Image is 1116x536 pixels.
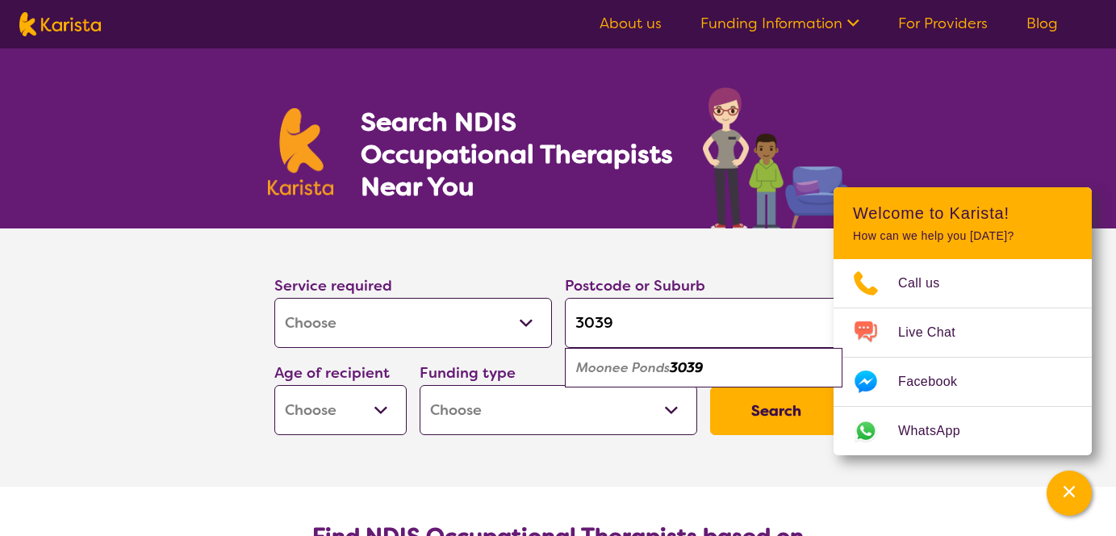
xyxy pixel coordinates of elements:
[853,229,1072,243] p: How can we help you [DATE]?
[898,271,959,295] span: Call us
[600,14,662,33] a: About us
[898,419,980,443] span: WhatsApp
[710,387,842,435] button: Search
[898,320,975,345] span: Live Chat
[274,276,392,295] label: Service required
[700,14,859,33] a: Funding Information
[268,108,334,195] img: Karista logo
[19,12,101,36] img: Karista logo
[361,106,675,203] h1: Search NDIS Occupational Therapists Near You
[565,298,842,348] input: Type
[420,363,516,383] label: Funding type
[898,370,976,394] span: Facebook
[670,359,703,376] em: 3039
[573,353,834,383] div: Moonee Ponds 3039
[703,87,849,228] img: occupational-therapy
[565,276,705,295] label: Postcode or Suburb
[576,359,670,376] em: Moonee Ponds
[1026,14,1058,33] a: Blog
[1047,471,1092,516] button: Channel Menu
[274,363,390,383] label: Age of recipient
[834,187,1092,455] div: Channel Menu
[898,14,988,33] a: For Providers
[853,203,1072,223] h2: Welcome to Karista!
[834,407,1092,455] a: Web link opens in a new tab.
[834,259,1092,455] ul: Choose channel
